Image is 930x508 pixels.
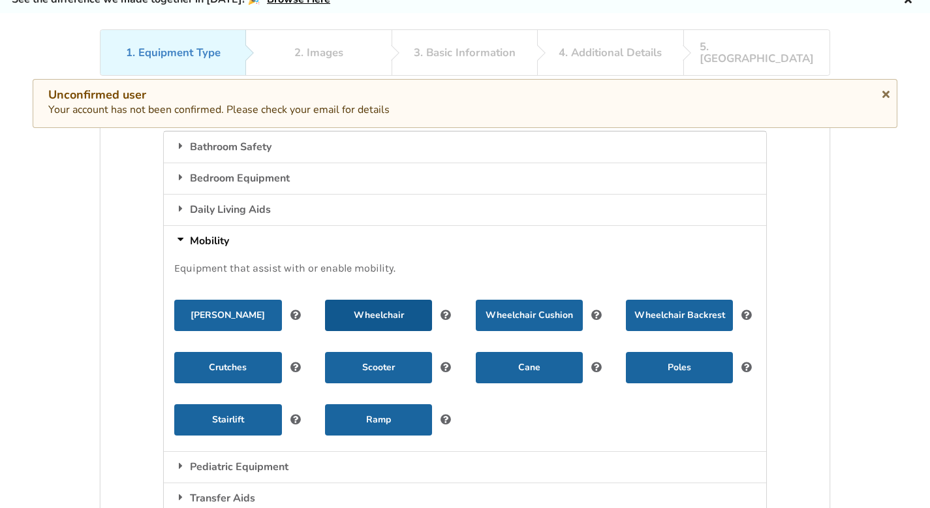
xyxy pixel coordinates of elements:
div: Bedroom Equipment [164,163,766,194]
div: 1. Equipment Type [126,47,221,59]
span: Equipment that assist with or enable mobility. [174,262,395,274]
button: Stairlift [174,404,281,436]
div: Pediatric Equipment [164,451,766,483]
div: Daily Living Aids [164,194,766,225]
button: Ramp [325,404,432,436]
button: [PERSON_NAME] [174,300,281,331]
button: Wheelchair Cushion [476,300,583,331]
button: Crutches [174,352,281,383]
button: Poles [626,352,733,383]
div: Your account has not been confirmed. Please check your email for details [48,87,882,118]
button: Cane [476,352,583,383]
div: Mobility [164,225,766,257]
button: Wheelchair [325,300,432,331]
div: Unconfirmed user [48,87,882,103]
button: Wheelchair Backrest [626,300,733,331]
button: Scooter [325,352,432,383]
div: Bathroom Safety [164,131,766,163]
